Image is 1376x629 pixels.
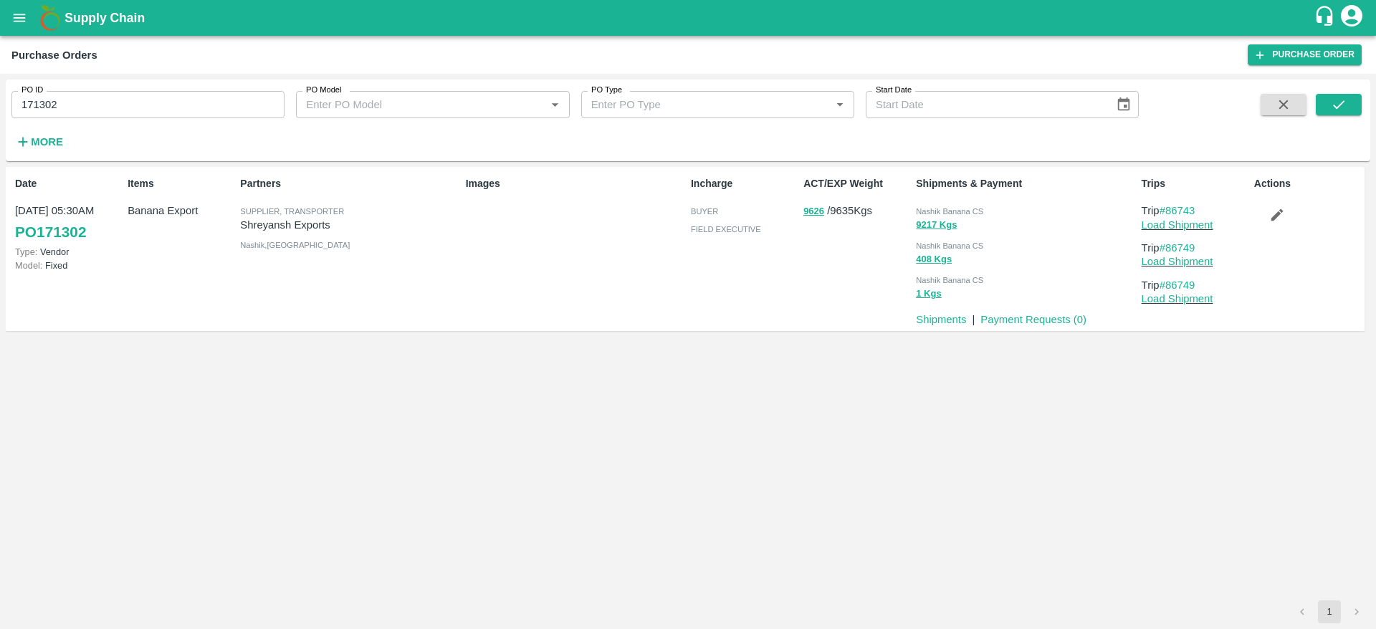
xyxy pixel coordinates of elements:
a: Load Shipment [1142,293,1213,304]
button: Choose date [1110,91,1137,118]
p: [DATE] 05:30AM [15,203,122,219]
p: Trip [1142,277,1248,293]
label: PO Model [306,85,342,96]
button: 9626 [803,203,824,220]
p: Shreyansh Exports [240,217,459,233]
a: #86743 [1160,205,1195,216]
a: Purchase Order [1248,44,1362,65]
p: / 9635 Kgs [803,203,910,219]
p: Images [466,176,685,191]
p: Trips [1142,176,1248,191]
a: #86749 [1160,279,1195,291]
p: Trip [1142,203,1248,219]
span: Model: [15,260,42,271]
input: Start Date [866,91,1104,118]
span: buyer [691,207,718,216]
a: Supply Chain [64,8,1314,28]
button: 9217 Kgs [916,217,957,234]
p: Trip [1142,240,1248,256]
button: More [11,130,67,154]
a: Shipments [916,314,966,325]
p: Items [128,176,234,191]
span: Nashik Banana CS [916,241,983,250]
button: 1 Kgs [916,286,941,302]
a: #86749 [1160,242,1195,254]
p: ACT/EXP Weight [803,176,910,191]
span: Nashik Banana CS [916,276,983,284]
strong: More [31,136,63,148]
span: Supplier, Transporter [240,207,344,216]
p: Partners [240,176,459,191]
button: open drawer [3,1,36,34]
a: Load Shipment [1142,219,1213,231]
a: Payment Requests (0) [980,314,1086,325]
button: 408 Kgs [916,251,952,268]
span: Nashik Banana CS [916,207,983,216]
img: logo [36,4,64,32]
input: Enter PO Type [586,95,808,114]
label: PO Type [591,85,622,96]
p: Vendor [15,245,122,259]
div: account of current user [1339,3,1365,33]
div: | [966,306,975,327]
nav: pagination navigation [1289,600,1370,623]
input: Enter PO Model [300,95,522,114]
b: Supply Chain [64,11,145,25]
span: Nashik , [GEOGRAPHIC_DATA] [240,241,350,249]
input: Enter PO ID [11,91,285,118]
a: Load Shipment [1142,256,1213,267]
a: PO171302 [15,219,86,245]
button: Open [831,95,849,114]
label: PO ID [21,85,43,96]
p: Actions [1254,176,1361,191]
p: Incharge [691,176,798,191]
span: Type: [15,246,37,257]
p: Date [15,176,122,191]
p: Shipments & Payment [916,176,1135,191]
div: customer-support [1314,5,1339,31]
span: field executive [691,225,761,234]
p: Banana Export [128,203,234,219]
label: Start Date [876,85,912,96]
p: Fixed [15,259,122,272]
button: page 1 [1318,600,1341,623]
div: Purchase Orders [11,46,97,64]
button: Open [545,95,564,114]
